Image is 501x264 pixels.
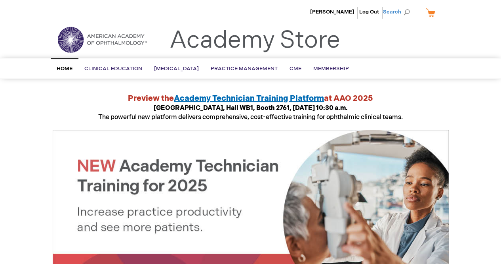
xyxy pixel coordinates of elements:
[57,66,72,72] span: Home
[128,94,373,103] strong: Preview the at AAO 2025
[383,4,413,20] span: Search
[174,94,324,103] a: Academy Technician Training Platform
[313,66,349,72] span: Membership
[359,9,379,15] a: Log Out
[98,104,403,121] span: The powerful new platform delivers comprehensive, cost-effective training for ophthalmic clinical...
[154,66,199,72] span: [MEDICAL_DATA]
[170,26,340,55] a: Academy Store
[84,66,142,72] span: Clinical Education
[290,66,301,72] span: CME
[154,104,348,112] strong: [GEOGRAPHIC_DATA], Hall WB1, Booth 2761, [DATE] 10:30 a.m.
[310,9,354,15] a: [PERSON_NAME]
[211,66,278,72] span: Practice Management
